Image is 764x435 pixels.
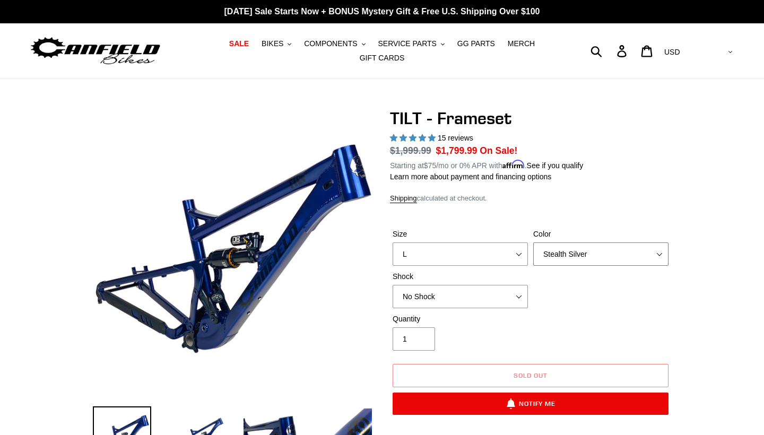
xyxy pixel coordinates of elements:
a: GG PARTS [452,37,500,51]
a: Shipping [390,194,417,203]
button: Notify Me [393,393,668,415]
div: calculated at checkout. [390,193,671,204]
label: Color [533,229,668,240]
span: BIKES [262,39,283,48]
span: SALE [229,39,249,48]
a: MERCH [502,37,540,51]
button: COMPONENTS [299,37,370,51]
a: Learn more about payment and financing options [390,172,551,181]
span: GG PARTS [457,39,495,48]
span: SERVICE PARTS [378,39,436,48]
span: COMPONENTS [304,39,357,48]
span: 5.00 stars [390,134,438,142]
span: Affirm [502,160,525,169]
a: GIFT CARDS [354,51,410,65]
span: $75 [424,161,436,170]
label: Quantity [393,314,528,325]
label: Shock [393,271,528,282]
span: Sold out [514,371,548,379]
button: SERVICE PARTS [372,37,449,51]
span: MERCH [508,39,535,48]
img: Canfield Bikes [29,34,162,68]
input: Search [596,39,623,63]
a: SALE [224,37,254,51]
a: See if you qualify - Learn more about Affirm Financing (opens in modal) [527,161,584,170]
p: Starting at /mo or 0% APR with . [390,158,583,171]
h1: TILT - Frameset [390,108,671,128]
button: Sold out [393,364,668,387]
span: $1,799.99 [436,145,477,156]
label: Size [393,229,528,240]
s: $1,999.99 [390,145,431,156]
span: GIFT CARDS [360,54,405,63]
button: BIKES [256,37,297,51]
span: On Sale! [480,144,517,158]
span: 15 reviews [438,134,473,142]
